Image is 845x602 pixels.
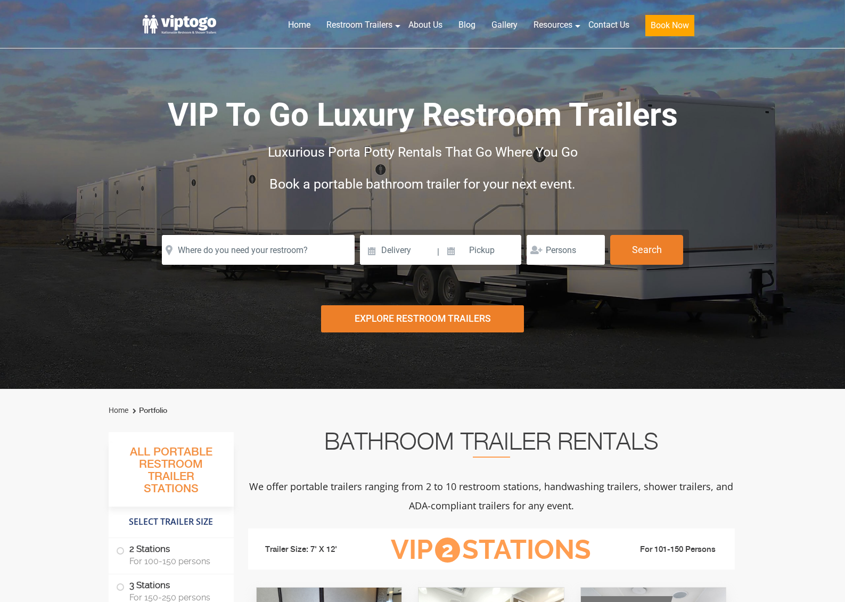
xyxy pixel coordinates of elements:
[116,538,226,571] label: 2 Stations
[374,535,608,565] h3: VIP Stations
[248,432,735,458] h2: Bathroom Trailer Rentals
[435,538,460,563] span: 2
[527,235,605,265] input: Persons
[645,15,694,36] button: Book Now
[318,13,400,37] a: Restroom Trailers
[109,443,234,507] h3: All Portable Restroom Trailer Stations
[109,406,128,414] a: Home
[450,13,483,37] a: Blog
[610,235,683,265] button: Search
[129,556,221,566] span: For 100-150 persons
[130,404,167,417] li: Portfolio
[441,235,522,265] input: Pickup
[109,512,234,532] h4: Select Trailer Size
[256,534,375,566] li: Trailer Size: 7' X 12'
[280,13,318,37] a: Home
[168,96,678,134] span: VIP To Go Luxury Restroom Trailers
[360,235,436,265] input: Delivery
[526,13,580,37] a: Resources
[321,305,524,332] div: Explore Restroom Trailers
[580,13,637,37] a: Contact Us
[269,176,576,192] span: Book a portable bathroom trailer for your next event.
[608,543,727,556] li: For 101-150 Persons
[268,144,578,160] span: Luxurious Porta Potty Rentals That Go Where You Go
[437,235,439,269] span: |
[400,13,450,37] a: About Us
[483,13,526,37] a: Gallery
[637,13,702,43] a: Book Now
[162,235,355,265] input: Where do you need your restroom?
[248,477,735,515] p: We offer portable trailers ranging from 2 to 10 restroom stations, handwashing trailers, shower t...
